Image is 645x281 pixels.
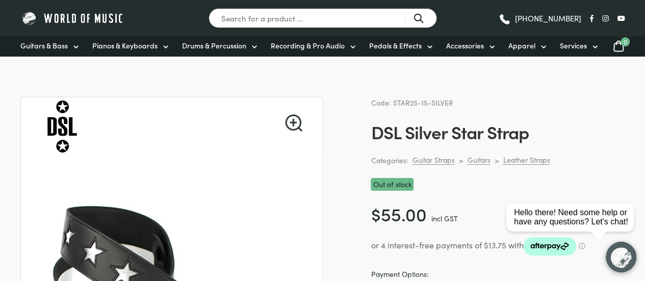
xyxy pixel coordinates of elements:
[371,155,408,166] span: Categories:
[508,40,535,51] span: Apparel
[497,169,645,281] iframe: Chat with our support team
[209,8,437,28] input: Search for a product ...
[498,11,581,26] a: [PHONE_NUMBER]
[92,40,158,51] span: Pianos & Keyboards
[467,155,490,165] a: Guitars
[503,155,550,165] a: Leather Straps
[182,40,246,51] span: Drums & Percussion
[621,37,630,46] span: 0
[371,201,426,226] bdi: 55.00
[20,10,125,26] img: World of Music
[371,268,625,280] span: Payment Options:
[371,201,380,226] span: $
[560,40,587,51] span: Services
[271,40,345,51] span: Recording & Pro Audio
[285,114,302,132] a: View full-screen image gallery
[33,97,91,156] img: DSL Straps
[412,155,454,165] a: Guitar Straps
[431,213,457,223] span: incl GST
[371,178,414,191] p: Out of stock
[494,156,499,165] div: >
[20,40,68,51] span: Guitars & Bass
[371,121,625,142] h1: DSL Silver Star Strap
[371,97,453,108] span: Code: STAR25-15-SILVER
[446,40,484,51] span: Accessories
[458,156,463,165] div: >
[369,40,422,51] span: Pedals & Effects
[515,14,581,22] span: [PHONE_NUMBER]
